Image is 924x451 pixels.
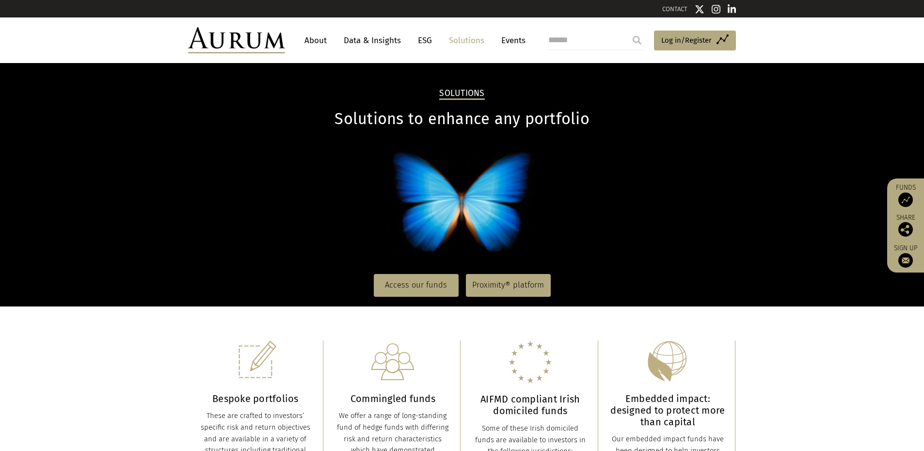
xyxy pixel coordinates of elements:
[466,274,551,296] a: Proximity® platform
[610,393,726,428] h3: Embedded impact: designed to protect more than capital
[892,183,919,207] a: Funds
[335,393,451,404] h3: Commingled funds
[413,32,437,49] a: ESG
[661,34,712,46] span: Log in/Register
[188,110,736,129] h1: Solutions to enhance any portfolio
[654,31,736,51] a: Log in/Register
[892,244,919,268] a: Sign up
[627,31,647,50] input: Submit
[444,32,489,49] a: Solutions
[898,193,913,207] img: Access Funds
[198,393,313,404] h3: Bespoke portfolios
[473,393,588,417] h3: AIFMD compliant Irish domiciled funds
[695,4,704,14] img: Twitter icon
[339,32,406,49] a: Data & Insights
[496,32,526,49] a: Events
[898,253,913,268] img: Sign up to our newsletter
[662,5,687,13] a: CONTACT
[374,274,459,296] a: Access our funds
[188,27,285,53] img: Aurum
[712,4,720,14] img: Instagram icon
[892,214,919,237] div: Share
[439,88,484,100] h2: Solutions
[300,32,332,49] a: About
[728,4,736,14] img: Linkedin icon
[898,222,913,237] img: Share this post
